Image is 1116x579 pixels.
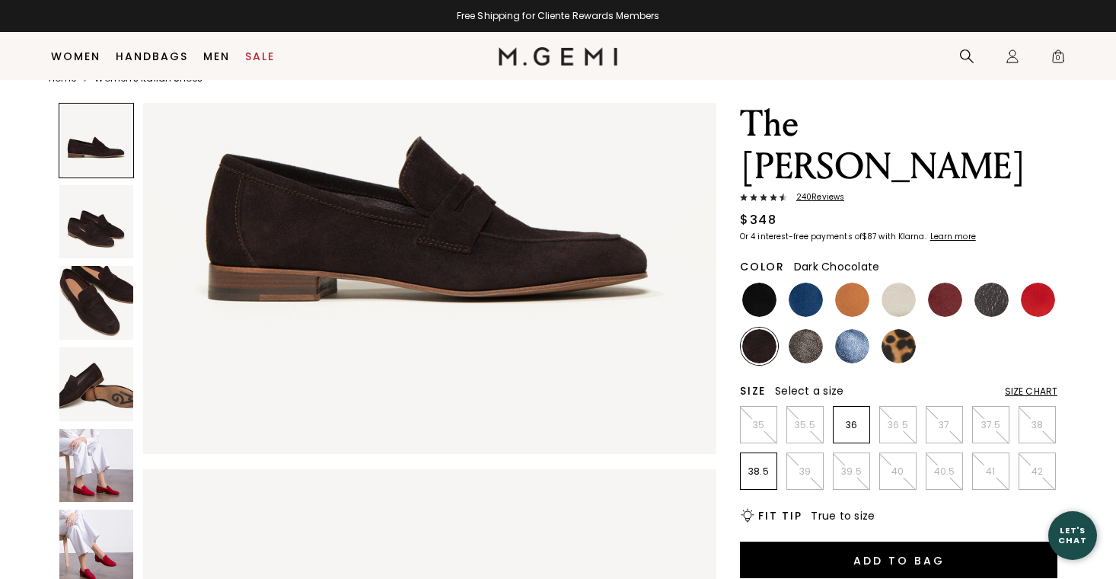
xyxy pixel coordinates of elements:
klarna-placement-style-body: with Klarna [878,231,928,242]
p: 37 [926,419,962,431]
p: 41 [973,465,1009,478]
klarna-placement-style-amount: $87 [862,231,876,242]
p: 42 [1019,465,1055,478]
a: Men [203,50,230,62]
img: Burgundy [928,283,962,317]
p: 36.5 [880,419,916,431]
p: 37.5 [973,419,1009,431]
h2: Fit Tip [758,510,802,522]
img: Dark Gunmetal [974,283,1009,317]
img: The Sacca Donna [59,347,133,421]
p: 39 [787,465,823,478]
img: M.Gemi [499,47,618,66]
img: Black [742,283,776,317]
img: The Sacca Donna [59,266,133,340]
div: Size Chart [1005,385,1057,398]
img: Sunset Red [1021,283,1055,317]
p: 38.5 [741,465,776,478]
img: Navy [789,283,823,317]
img: Light Oatmeal [882,283,916,317]
span: 0 [1051,52,1066,67]
p: 38 [1019,419,1055,431]
p: 40.5 [926,465,962,478]
klarna-placement-style-cta: Learn more [930,231,976,242]
p: 35 [741,419,776,431]
span: 240 Review s [787,193,844,202]
p: 40 [880,465,916,478]
span: Dark Chocolate [794,259,880,274]
h1: The [PERSON_NAME] [740,103,1057,188]
p: 36 [834,419,869,431]
img: The Sacca Donna [59,429,133,503]
button: Add to Bag [740,542,1057,578]
span: Select a size [775,383,843,398]
img: Dark Chocolate [742,329,776,363]
div: Let's Chat [1048,526,1097,545]
span: True to size [811,508,875,523]
p: 39.5 [834,465,869,478]
h2: Size [740,385,766,397]
h2: Color [740,261,785,273]
img: Cocoa [789,329,823,363]
a: Sale [245,50,275,62]
klarna-placement-style-body: Or 4 interest-free payments of [740,231,862,242]
img: Sapphire [835,329,869,363]
img: The Sacca Donna [59,185,133,259]
div: $348 [740,211,776,229]
a: Learn more [929,232,976,242]
img: Luggage [835,283,869,317]
a: Women [51,50,100,62]
a: 240Reviews [740,193,1057,205]
p: 35.5 [787,419,823,431]
a: Handbags [116,50,188,62]
img: Leopard [882,329,916,363]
